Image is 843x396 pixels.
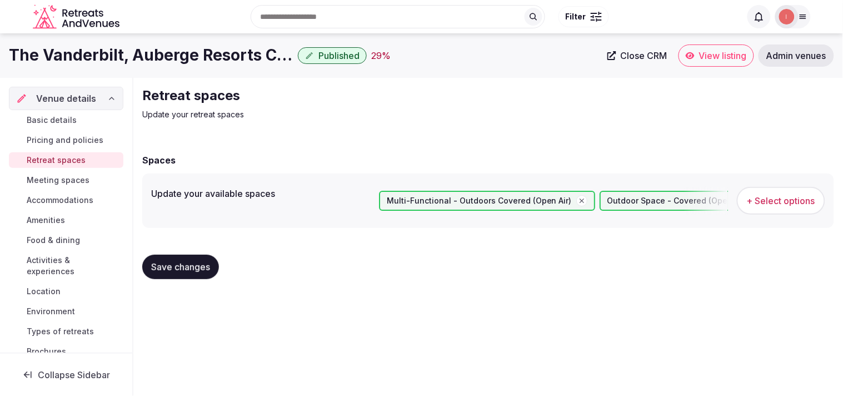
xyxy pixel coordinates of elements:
[27,346,66,357] span: Brochures
[142,255,219,279] button: Save changes
[27,135,103,146] span: Pricing and policies
[9,344,123,359] a: Brochures
[9,44,293,66] h1: The Vanderbilt, Auberge Resorts Collection
[600,191,771,211] div: Outdoor Space - Covered (Open Air)
[27,235,80,246] span: Food & dining
[142,87,516,105] h2: Retreat spaces
[142,154,176,167] h2: Spaces
[36,92,96,105] span: Venue details
[27,326,94,337] span: Types of retreats
[33,4,122,29] a: Visit the homepage
[621,50,667,61] span: Close CRM
[9,192,123,208] a: Accommodations
[38,369,110,380] span: Collapse Sidebar
[27,195,93,206] span: Accommodations
[737,187,825,215] button: + Select options
[27,175,89,186] span: Meeting spaces
[151,261,210,273] span: Save changes
[27,215,65,226] span: Amenities
[9,172,123,188] a: Meeting spaces
[766,50,826,61] span: Admin venues
[27,255,119,277] span: Activities & experiences
[9,152,123,168] a: Retreat spaces
[558,6,609,27] button: Filter
[9,112,123,128] a: Basic details
[9,232,123,248] a: Food & dining
[9,132,123,148] a: Pricing and policies
[151,189,370,198] label: Update your available spaces
[9,363,123,387] button: Collapse Sidebar
[747,195,815,207] span: + Select options
[27,306,75,317] span: Environment
[601,44,674,67] a: Close CRM
[379,191,595,211] div: Multi-Functional - Outdoors Covered (Open Air)
[298,47,367,64] button: Published
[27,115,77,126] span: Basic details
[318,50,360,61] span: Published
[679,44,754,67] a: View listing
[371,49,391,62] div: 29 %
[9,212,123,228] a: Amenities
[759,44,834,67] a: Admin venues
[9,324,123,339] a: Types of retreats
[779,9,795,24] img: Irene Gonzales
[9,253,123,279] a: Activities & experiences
[27,286,61,297] span: Location
[566,11,586,22] span: Filter
[371,49,391,62] button: 29%
[27,155,86,166] span: Retreat spaces
[142,109,516,120] p: Update your retreat spaces
[699,50,747,61] span: View listing
[9,284,123,299] a: Location
[33,4,122,29] svg: Retreats and Venues company logo
[9,304,123,319] a: Environment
